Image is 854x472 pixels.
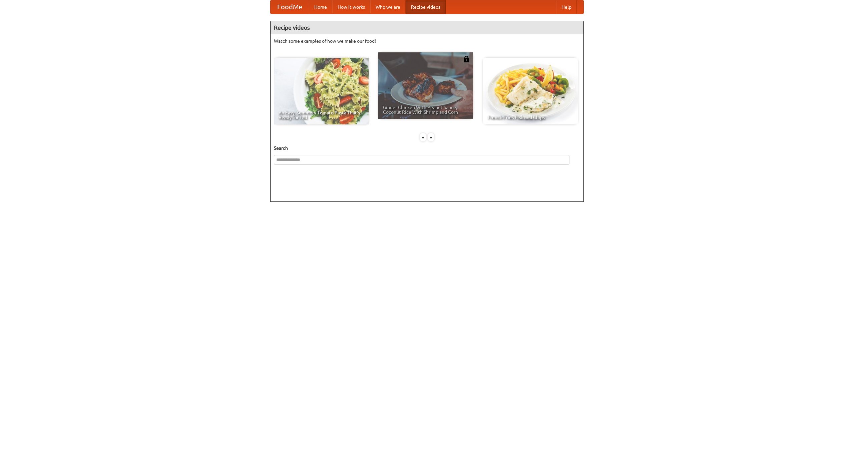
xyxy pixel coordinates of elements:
[332,0,370,14] a: How it works
[556,0,577,14] a: Help
[463,56,470,62] img: 483408.png
[309,0,332,14] a: Home
[271,21,583,34] h4: Recipe videos
[274,38,580,44] p: Watch some examples of how we make our food!
[274,58,369,124] a: An Easy, Summery Tomato Pasta That's Ready for Fall
[274,145,580,151] h5: Search
[370,0,406,14] a: Who we are
[406,0,446,14] a: Recipe videos
[483,58,578,124] a: French Fries Fish and Chips
[428,133,434,141] div: »
[279,110,364,120] span: An Easy, Summery Tomato Pasta That's Ready for Fall
[420,133,426,141] div: «
[488,115,573,120] span: French Fries Fish and Chips
[271,0,309,14] a: FoodMe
